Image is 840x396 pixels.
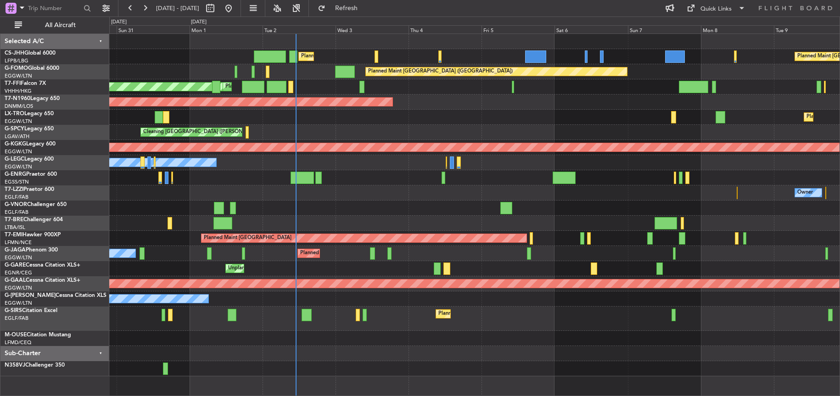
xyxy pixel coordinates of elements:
[5,118,32,125] a: EGGW/LTN
[438,307,583,321] div: Planned Maint [GEOGRAPHIC_DATA] ([GEOGRAPHIC_DATA])
[5,172,57,177] a: G-ENRGPraetor 600
[5,232,22,238] span: T7-EMI
[5,50,24,56] span: CS-JHH
[28,1,81,15] input: Trip Number
[5,247,26,253] span: G-JAGA
[5,81,46,86] a: T7-FFIFalcon 7X
[143,125,273,139] div: Cleaning [GEOGRAPHIC_DATA] ([PERSON_NAME] Intl)
[5,293,106,298] a: G-[PERSON_NAME]Cessna Citation XLS
[5,156,24,162] span: G-LEGC
[5,278,26,283] span: G-GAAL
[5,141,56,147] a: G-KGKGLegacy 600
[5,163,32,170] a: EGGW/LTN
[5,363,65,368] a: N358VJChallenger 350
[5,81,21,86] span: T7-FFI
[5,262,26,268] span: G-GARE
[5,178,29,185] a: EGSS/STN
[5,239,32,246] a: LFMN/NCE
[10,18,100,33] button: All Aircraft
[5,278,80,283] a: G-GAALCessna Citation XLS+
[5,247,58,253] a: G-JAGAPhenom 300
[263,25,336,33] div: Tue 2
[482,25,554,33] div: Fri 5
[228,262,311,275] div: Unplanned Maint [PERSON_NAME]
[5,57,28,64] a: LFPB/LBG
[5,194,28,201] a: EGLF/FAB
[700,5,732,14] div: Quick Links
[5,66,59,71] a: G-FOMOGlobal 6000
[5,269,32,276] a: EGNR/CEG
[301,50,446,63] div: Planned Maint [GEOGRAPHIC_DATA] ([GEOGRAPHIC_DATA])
[5,224,25,231] a: LTBA/ISL
[5,202,27,207] span: G-VNOR
[628,25,701,33] div: Sun 7
[5,126,54,132] a: G-SPCYLegacy 650
[554,25,627,33] div: Sat 6
[5,111,24,117] span: LX-TRO
[368,65,513,78] div: Planned Maint [GEOGRAPHIC_DATA] ([GEOGRAPHIC_DATA])
[682,1,750,16] button: Quick Links
[300,246,445,260] div: Planned Maint [GEOGRAPHIC_DATA] ([GEOGRAPHIC_DATA])
[5,202,67,207] a: G-VNORChallenger 650
[327,5,366,11] span: Refresh
[5,141,26,147] span: G-KGKG
[5,284,32,291] a: EGGW/LTN
[314,1,369,16] button: Refresh
[5,187,23,192] span: T7-LZZI
[24,22,97,28] span: All Aircraft
[5,209,28,216] a: EGLF/FAB
[5,332,71,338] a: M-OUSECitation Mustang
[797,186,813,200] div: Owner
[5,96,30,101] span: T7-N1960
[5,308,57,313] a: G-SIRSCitation Excel
[5,217,63,223] a: T7-BREChallenger 604
[5,293,56,298] span: G-[PERSON_NAME]
[409,25,482,33] div: Thu 4
[5,133,29,140] a: LGAV/ATH
[225,80,379,94] div: Planned Maint [GEOGRAPHIC_DATA] ([GEOGRAPHIC_DATA] Intl)
[190,25,263,33] div: Mon 1
[5,156,54,162] a: G-LEGCLegacy 600
[701,25,774,33] div: Mon 8
[5,315,28,322] a: EGLF/FAB
[5,126,24,132] span: G-SPCY
[5,66,28,71] span: G-FOMO
[5,88,32,95] a: VHHH/HKG
[5,217,23,223] span: T7-BRE
[5,187,54,192] a: T7-LZZIPraetor 600
[5,103,33,110] a: DNMM/LOS
[5,332,27,338] span: M-OUSE
[5,339,31,346] a: LFMD/CEQ
[5,148,32,155] a: EGGW/LTN
[336,25,409,33] div: Wed 3
[111,18,127,26] div: [DATE]
[5,73,32,79] a: EGGW/LTN
[5,111,54,117] a: LX-TROLegacy 650
[5,172,26,177] span: G-ENRG
[5,262,80,268] a: G-GARECessna Citation XLS+
[5,300,32,307] a: EGGW/LTN
[5,232,61,238] a: T7-EMIHawker 900XP
[5,254,32,261] a: EGGW/LTN
[204,231,291,245] div: Planned Maint [GEOGRAPHIC_DATA]
[191,18,207,26] div: [DATE]
[117,25,190,33] div: Sun 31
[156,4,199,12] span: [DATE] - [DATE]
[5,308,22,313] span: G-SIRS
[5,50,56,56] a: CS-JHHGlobal 6000
[5,96,60,101] a: T7-N1960Legacy 650
[5,363,25,368] span: N358VJ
